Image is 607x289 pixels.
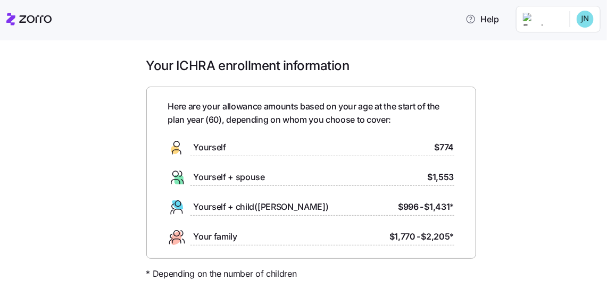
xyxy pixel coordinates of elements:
[194,200,329,214] span: Yourself + child([PERSON_NAME])
[194,230,237,243] span: Your family
[389,230,415,243] span: $1,770
[194,171,265,184] span: Yourself + spouse
[146,57,476,74] h1: Your ICHRA enrollment information
[427,171,454,184] span: $1,553
[523,13,561,25] img: Employer logo
[420,200,423,214] span: -
[194,141,226,154] span: Yourself
[435,141,454,154] span: $774
[425,200,454,214] span: $1,431
[577,11,594,28] img: 4255a5f77fd11a2359f2feb2af696047
[146,267,297,280] span: * Depending on the number of children
[457,8,508,30] button: Help
[421,230,454,243] span: $2,205
[465,13,499,25] span: Help
[398,200,419,214] span: $996
[168,100,454,126] span: Here are your allowance amounts based on your age at the start of the plan year ( 60 ), depending...
[417,230,420,243] span: -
